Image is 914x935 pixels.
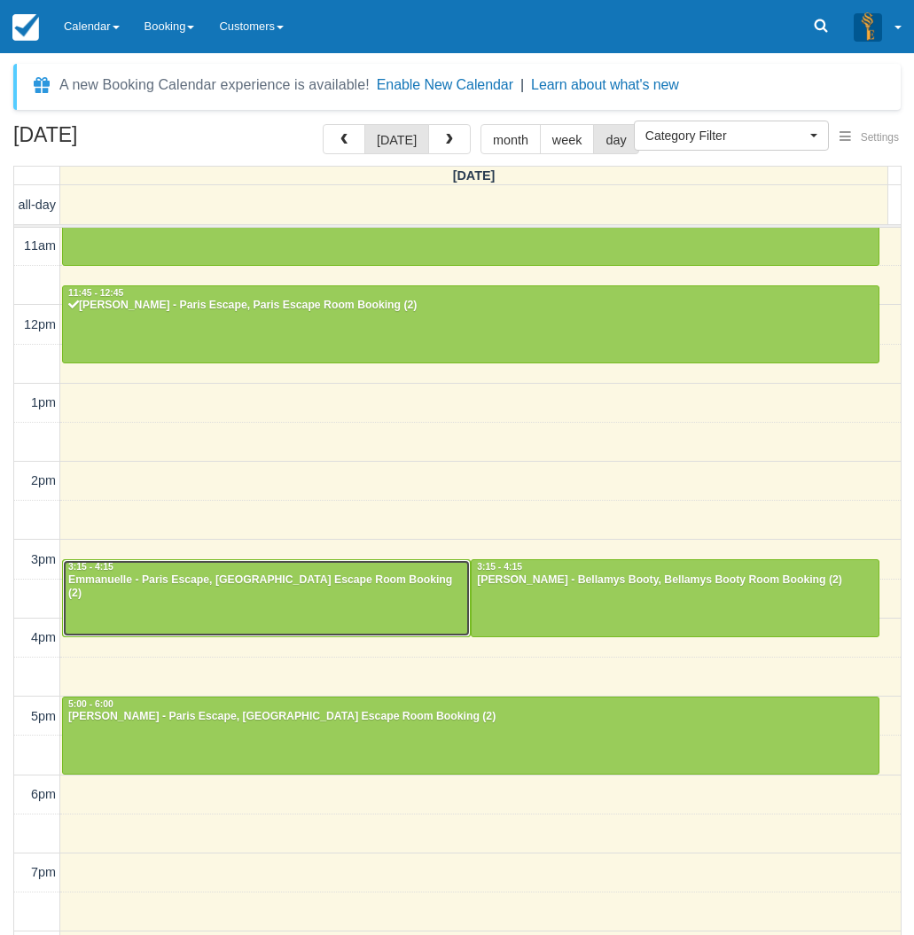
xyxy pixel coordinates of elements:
span: 2pm [31,473,56,487]
button: Settings [829,125,910,151]
span: 3:15 - 4:15 [477,562,522,572]
button: [DATE] [364,124,429,154]
span: 7pm [31,865,56,879]
div: [PERSON_NAME] - Paris Escape, [GEOGRAPHIC_DATA] Escape Room Booking (2) [67,710,874,724]
span: 5:00 - 6:00 [68,699,113,709]
button: Category Filter [634,121,829,151]
span: 5pm [31,709,56,723]
span: 11:45 - 12:45 [68,288,123,298]
button: Enable New Calendar [377,76,513,94]
span: [DATE] [453,168,496,183]
button: day [593,124,638,154]
span: Settings [861,131,899,144]
div: [PERSON_NAME] - Bellamys Booty, Bellamys Booty Room Booking (2) [476,573,874,588]
span: 6pm [31,787,56,801]
a: 3:15 - 4:15[PERSON_NAME] - Bellamys Booty, Bellamys Booty Room Booking (2) [471,559,879,637]
a: Learn about what's new [531,77,679,92]
a: 11:45 - 12:45[PERSON_NAME] - Paris Escape, Paris Escape Room Booking (2) [62,285,879,363]
span: 1pm [31,395,56,409]
span: 3pm [31,552,56,566]
img: checkfront-main-nav-mini-logo.png [12,14,39,41]
span: all-day [19,198,56,212]
img: A3 [854,12,882,41]
span: 4pm [31,630,56,644]
div: A new Booking Calendar experience is available! [59,74,370,96]
button: week [540,124,595,154]
h2: [DATE] [13,124,238,157]
div: [PERSON_NAME] - Paris Escape, Paris Escape Room Booking (2) [67,299,874,313]
span: | [520,77,524,92]
a: 3:15 - 4:15Emmanuelle - Paris Escape, [GEOGRAPHIC_DATA] Escape Room Booking (2) [62,559,471,637]
span: 3:15 - 4:15 [68,562,113,572]
span: Category Filter [645,127,806,144]
span: 12pm [24,317,56,331]
span: 11am [24,238,56,253]
button: month [480,124,541,154]
a: 5:00 - 6:00[PERSON_NAME] - Paris Escape, [GEOGRAPHIC_DATA] Escape Room Booking (2) [62,697,879,775]
div: Emmanuelle - Paris Escape, [GEOGRAPHIC_DATA] Escape Room Booking (2) [67,573,465,602]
